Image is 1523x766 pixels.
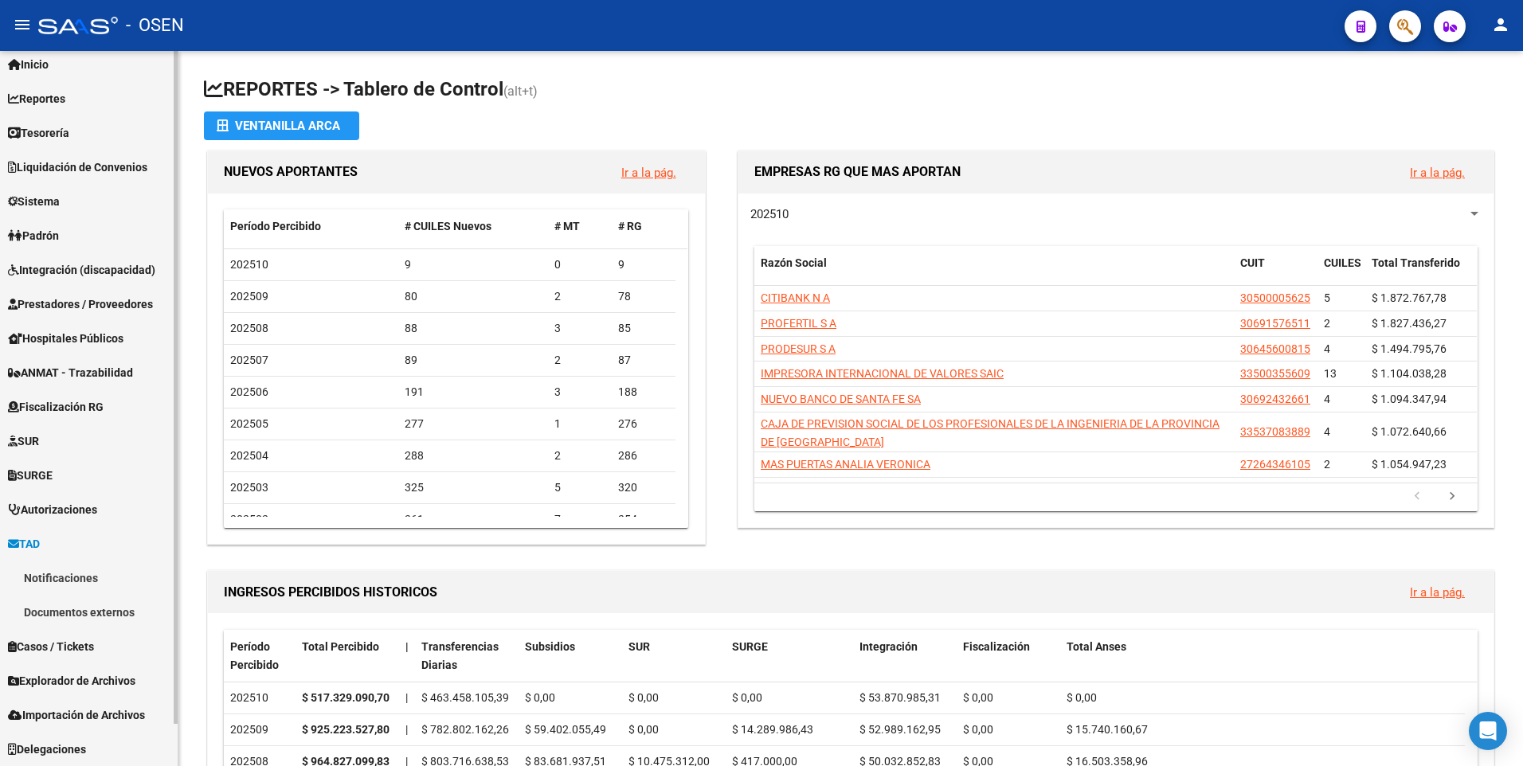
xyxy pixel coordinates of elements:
datatable-header-cell: Total Transferido [1365,246,1477,299]
div: 80 [405,287,542,306]
span: 4 [1324,425,1330,438]
span: 2 [1324,317,1330,330]
span: $ 1.872.767,78 [1372,291,1447,304]
div: 354 [618,510,669,529]
div: 361 [405,510,542,529]
span: Total Transferido [1372,256,1460,269]
div: 202509 [230,721,289,739]
span: 4 [1324,342,1330,355]
span: | [405,640,409,653]
span: Total Anses [1067,640,1126,653]
span: $ 782.802.162,26 [421,723,509,736]
datatable-header-cell: Total Percibido [296,630,399,682]
span: | [405,691,408,704]
span: $ 1.827.436,27 [1372,317,1447,330]
span: SUR [628,640,650,653]
span: 202503 [230,481,268,494]
datatable-header-cell: Fiscalización [957,630,1060,682]
span: 202505 [230,417,268,430]
span: 202510 [750,207,789,221]
div: 9 [405,256,542,274]
div: 320 [618,479,669,497]
datatable-header-cell: Integración [853,630,957,682]
span: Fiscalización [963,640,1030,653]
div: 277 [405,415,542,433]
span: 202508 [230,322,268,334]
span: NUEVOS APORTANTES [224,164,358,179]
div: 325 [405,479,542,497]
span: 30692432661 [1240,393,1310,405]
span: $ 1.072.640,66 [1372,425,1447,438]
span: (alt+t) [503,84,538,99]
span: 4 [1324,393,1330,405]
div: 1 [554,415,605,433]
span: 202502 [230,513,268,526]
div: 276 [618,415,669,433]
div: 3 [554,383,605,401]
div: 188 [618,383,669,401]
span: Casos / Tickets [8,638,94,655]
span: # MT [554,220,580,233]
span: $ 15.740.160,67 [1067,723,1148,736]
div: Ventanilla ARCA [217,111,346,140]
datatable-header-cell: SURGE [726,630,853,682]
button: Ir a la pág. [1397,158,1478,187]
span: Importación de Archivos [8,706,145,724]
span: Integración [859,640,918,653]
button: Ir a la pág. [609,158,689,187]
div: 9 [618,256,669,274]
datatable-header-cell: Transferencias Diarias [415,630,519,682]
div: 89 [405,351,542,369]
span: 13 [1324,367,1337,380]
span: PROFERTIL S A [761,317,836,330]
span: Liquidación de Convenios [8,158,147,176]
div: 88 [405,319,542,338]
span: SURGE [732,640,768,653]
span: Transferencias Diarias [421,640,499,671]
span: $ 0,00 [963,723,993,736]
span: # CUILES Nuevos [405,220,491,233]
div: 85 [618,319,669,338]
span: CITIBANK N A [761,291,830,304]
div: 286 [618,447,669,465]
span: $ 59.402.055,49 [525,723,606,736]
span: Hospitales Públicos [8,330,123,347]
span: 202507 [230,354,268,366]
span: $ 52.989.162,95 [859,723,941,736]
div: 288 [405,447,542,465]
span: SURGE [8,467,53,484]
span: $ 14.289.986,43 [732,723,813,736]
h1: REPORTES -> Tablero de Control [204,76,1498,104]
span: CUIT [1240,256,1265,269]
span: Delegaciones [8,741,86,758]
button: Ir a la pág. [1397,577,1478,607]
datatable-header-cell: # RG [612,209,675,244]
datatable-header-cell: Período Percibido [224,209,398,244]
span: 30500005625 [1240,291,1310,304]
span: 33500355609 [1240,367,1310,380]
a: Ir a la pág. [1410,585,1465,600]
span: SUR [8,432,39,450]
datatable-header-cell: # CUILES Nuevos [398,209,549,244]
span: $ 0,00 [628,691,659,704]
span: $ 0,00 [525,691,555,704]
span: 27264346105 [1240,458,1310,471]
span: Subsidios [525,640,575,653]
strong: $ 925.223.527,80 [302,723,390,736]
div: Open Intercom Messenger [1469,712,1507,750]
span: Prestadores / Proveedores [8,295,153,313]
span: 33537083889 [1240,425,1310,438]
span: PRODESUR S A [761,342,836,355]
datatable-header-cell: CUIT [1234,246,1317,299]
datatable-header-cell: CUILES [1317,246,1365,299]
span: Razón Social [761,256,827,269]
span: Tesorería [8,124,69,142]
span: Fiscalización RG [8,398,104,416]
a: Ir a la pág. [1410,166,1465,180]
datatable-header-cell: Razón Social [754,246,1234,299]
datatable-header-cell: Total Anses [1060,630,1465,682]
span: Total Percibido [302,640,379,653]
span: $ 1.104.038,28 [1372,367,1447,380]
span: $ 1.054.947,23 [1372,458,1447,471]
div: 2 [554,351,605,369]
